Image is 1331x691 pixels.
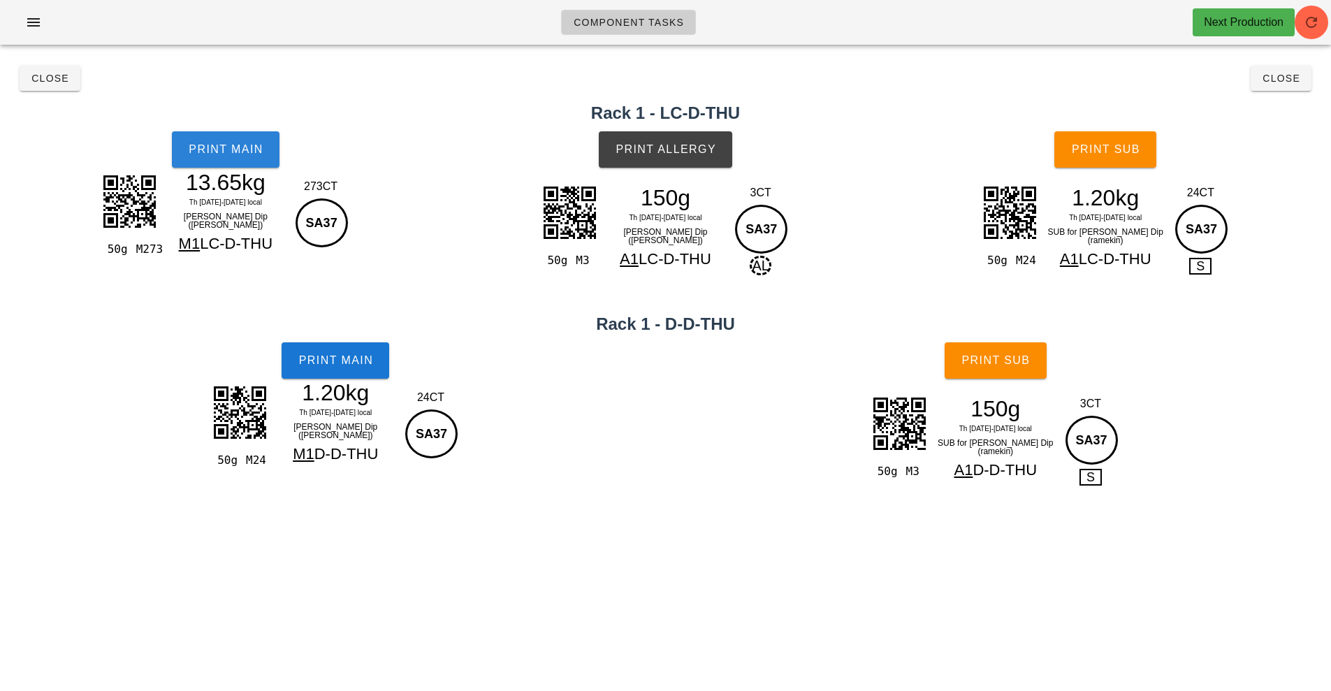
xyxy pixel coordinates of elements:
button: Close [20,66,80,91]
h2: Rack 1 - D-D-THU [8,312,1323,337]
button: Print Allergy [599,131,732,168]
div: 273CT [292,178,350,195]
span: Print Main [188,143,263,156]
div: SUB for [PERSON_NAME] Dip (ramekin) [935,436,1056,458]
span: S [1189,258,1212,275]
div: 3CT [732,184,790,201]
span: Print Main [298,354,373,367]
span: A1 [1060,250,1079,268]
span: A1 [954,461,973,479]
div: SA37 [1065,416,1118,465]
span: A1 [620,250,639,268]
span: Th [DATE]-[DATE] local [299,409,372,416]
div: 1.20kg [1045,187,1166,208]
img: ViEiQ7Gpdl9SvAXUqk11Bqsqp311ImCLTQj5RCmEFH9B4kiFSMTH5h4CtxRyb6s8JQiEEEFpo00I2Qi2bBVCBKWNNiFkI9iyV... [975,177,1045,247]
div: SA37 [405,409,458,458]
div: 50g [982,252,1010,270]
div: M3 [901,463,929,481]
span: LC-D-THU [1079,250,1151,268]
span: Th [DATE]-[DATE] local [1069,214,1142,221]
div: M3 [570,252,599,270]
img: 7lrUC7KpJk8pXm7RKVOvYKx8OFsMQAlAlzRu4eTIhEqGeW2UzkUoyepM7qhVlVwgJitiEkBulEFL8uaS3qhCS8bGZQ2CqQuaO... [864,388,934,458]
div: 3CT [1062,395,1120,412]
span: Th [DATE]-[DATE] local [959,425,1032,432]
div: 50g [541,252,570,270]
span: Print Sub [1071,143,1140,156]
button: Print Sub [1054,131,1156,168]
button: Print Main [172,131,279,168]
span: D-D-THU [973,461,1037,479]
div: [PERSON_NAME] Dip ([PERSON_NAME]) [275,420,396,442]
button: Print Sub [945,342,1047,379]
span: D-D-THU [314,445,379,463]
div: SA37 [296,198,348,247]
div: 13.65kg [165,172,286,193]
span: M1 [179,235,201,252]
button: Print Main [282,342,389,379]
div: M273 [131,240,159,259]
span: LC-D-THU [200,235,272,252]
img: WaCcTgmDaF2RC9mGNdjIhCKZ9QSZkH9ZoJxOCYNoXZEL2YY12+gLVuVw+R+WpdgAAAABJRU5ErkJggg== [205,377,275,447]
div: M24 [240,451,269,470]
div: SA37 [735,205,787,254]
span: M1 [293,445,314,463]
div: 50g [871,463,900,481]
div: [PERSON_NAME] Dip ([PERSON_NAME]) [165,210,286,232]
span: Component Tasks [573,17,684,28]
div: SA37 [1175,205,1228,254]
span: Close [31,73,69,84]
div: Next Production [1204,14,1283,31]
span: LC-D-THU [639,250,711,268]
div: 24CT [1172,184,1230,201]
div: 50g [101,240,130,259]
button: Close [1251,66,1311,91]
div: [PERSON_NAME] Dip ([PERSON_NAME]) [605,225,727,247]
img: 0gJRWggRfyJAehFRRVXlpJpJTJeKyDr2xXCHZZFJTO1XZM0uRal942HfE3sIAS+EXFDqshFnHWJTqiXuHj7e1rJI9YeQKOQHA... [534,177,604,247]
div: 24CT [402,389,460,406]
span: S [1079,469,1102,486]
div: 150g [935,398,1056,419]
span: AL [750,256,771,275]
div: 50g [212,451,240,470]
div: 150g [605,187,727,208]
img: WQT4QDZNOAAAAAElFTkSuQmCC [94,166,164,236]
span: Close [1262,73,1300,84]
span: Print Sub [961,354,1030,367]
span: Th [DATE]-[DATE] local [189,198,262,206]
h2: Rack 1 - LC-D-THU [8,101,1323,126]
span: Print Allergy [615,143,716,156]
div: 1.20kg [275,382,396,403]
div: SUB for [PERSON_NAME] Dip (ramekin) [1045,225,1166,247]
div: M24 [1010,252,1039,270]
a: Component Tasks [561,10,696,35]
span: Th [DATE]-[DATE] local [629,214,701,221]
